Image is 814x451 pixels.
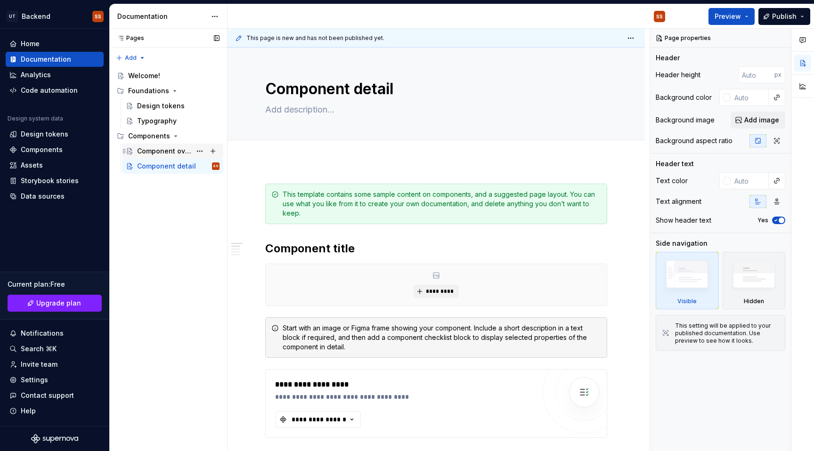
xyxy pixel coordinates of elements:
[265,241,607,256] h2: Component title
[6,388,104,403] button: Contact support
[113,34,144,42] div: Pages
[213,161,219,171] div: SS
[7,11,18,22] div: UT
[21,360,57,369] div: Invite team
[263,78,605,100] textarea: Component detail
[6,341,104,356] button: Search ⌘K
[656,13,663,20] div: SS
[6,403,104,419] button: Help
[128,71,160,81] div: Welcome!
[6,357,104,372] a: Invite team
[8,280,102,289] div: Current plan : Free
[125,54,137,62] span: Add
[113,68,223,174] div: Page tree
[21,406,36,416] div: Help
[113,68,223,83] a: Welcome!
[21,161,43,170] div: Assets
[36,298,81,308] span: Upgrade plan
[656,93,712,102] div: Background color
[21,86,78,95] div: Code automation
[6,52,104,67] a: Documentation
[21,391,74,400] div: Contact support
[744,115,779,125] span: Add image
[113,129,223,144] div: Components
[113,51,148,64] button: Add
[21,344,57,354] div: Search ⌘K
[6,142,104,157] a: Components
[6,189,104,204] a: Data sources
[122,98,223,113] a: Design tokens
[122,159,223,174] a: Component detailSS
[656,216,711,225] div: Show header text
[21,375,48,385] div: Settings
[2,6,107,26] button: UTBackendSS
[656,252,719,309] div: Visible
[137,116,177,126] div: Typography
[656,115,715,125] div: Background image
[6,326,104,341] button: Notifications
[6,372,104,387] a: Settings
[113,83,223,98] div: Foundations
[677,298,697,305] div: Visible
[758,8,810,25] button: Publish
[137,101,185,111] div: Design tokens
[137,161,196,171] div: Component detail
[738,66,774,83] input: Auto
[6,127,104,142] a: Design tokens
[723,252,786,309] div: Hidden
[656,136,733,145] div: Background aspect ratio
[21,55,71,64] div: Documentation
[21,70,51,80] div: Analytics
[744,298,764,305] div: Hidden
[6,173,104,188] a: Storybook stories
[656,176,688,185] div: Text color
[731,89,769,106] input: Auto
[6,36,104,51] a: Home
[21,39,40,48] div: Home
[715,12,741,21] span: Preview
[708,8,755,25] button: Preview
[122,113,223,129] a: Typography
[731,112,785,129] button: Add image
[8,295,102,312] button: Upgrade plan
[246,34,384,42] span: This page is new and has not been published yet.
[656,239,708,248] div: Side navigation
[675,322,779,345] div: This setting will be applied to your published documentation. Use preview to see how it looks.
[21,129,68,139] div: Design tokens
[6,158,104,173] a: Assets
[117,12,206,21] div: Documentation
[8,115,63,122] div: Design system data
[122,144,223,159] a: Component overview
[656,53,680,63] div: Header
[772,12,797,21] span: Publish
[757,217,768,224] label: Yes
[22,12,50,21] div: Backend
[95,13,101,20] div: SS
[137,146,191,156] div: Component overview
[731,172,769,189] input: Auto
[31,434,78,443] svg: Supernova Logo
[656,197,701,206] div: Text alignment
[6,67,104,82] a: Analytics
[128,86,169,96] div: Foundations
[21,192,65,201] div: Data sources
[21,176,79,185] div: Storybook stories
[656,70,700,80] div: Header height
[283,190,601,218] div: This template contains some sample content on components, and a suggested page layout. You can us...
[656,159,694,169] div: Header text
[21,145,63,154] div: Components
[21,329,64,338] div: Notifications
[774,71,781,79] p: px
[128,131,170,141] div: Components
[6,83,104,98] a: Code automation
[283,323,601,352] div: Start with an image or Figma frame showing your component. Include a short description in a text ...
